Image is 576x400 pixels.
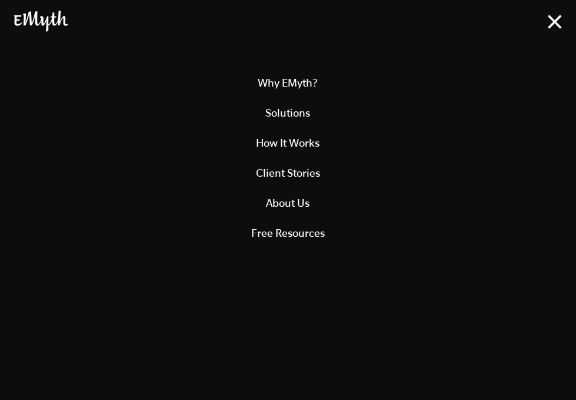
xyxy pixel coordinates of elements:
a: Why EMyth? [14,68,562,98]
a: Free Resources [14,218,562,248]
a: How It Works [14,128,562,158]
iframe: Embedded CTA [227,276,350,302]
img: EMyth [14,11,68,32]
a: Solutions [14,98,562,128]
img: Open Menu [548,15,562,29]
iframe: Chat Widget [517,343,576,400]
a: About Us [14,188,562,218]
a: Client Stories [14,158,562,188]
